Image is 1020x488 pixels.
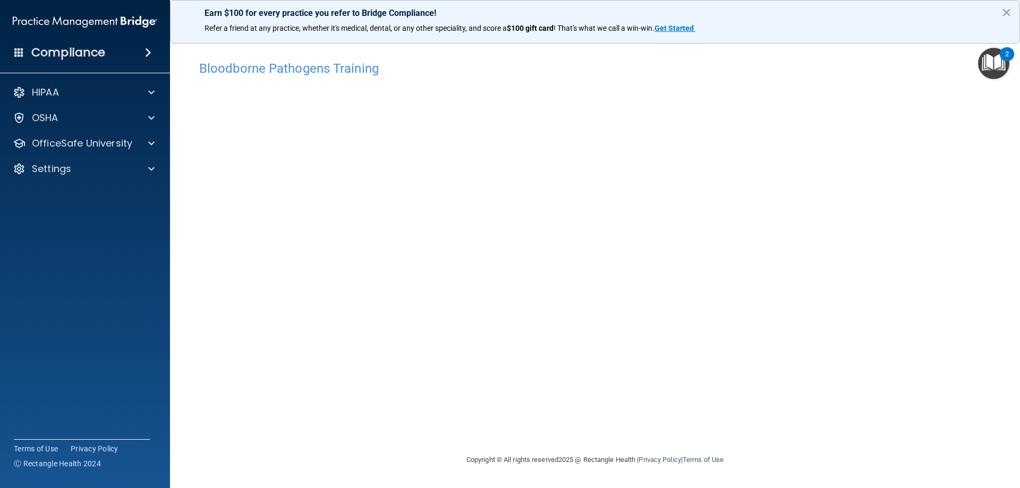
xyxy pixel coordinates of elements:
h4: Compliance [31,45,105,60]
p: OfficeSafe University [32,137,132,150]
a: Get Started [654,24,695,32]
p: OSHA [32,112,58,124]
span: ! That's what we call a win-win. [554,24,654,32]
a: OfficeSafe University [13,137,155,150]
div: 2 [1005,54,1009,68]
iframe: bbp [199,81,991,408]
span: Ⓒ Rectangle Health 2024 [14,458,101,469]
p: Settings [32,162,71,175]
h4: Bloodborne Pathogens Training [199,62,991,75]
a: Privacy Policy [71,443,118,454]
strong: Get Started [654,24,694,32]
a: Terms of Use [683,456,724,464]
img: PMB logo [13,11,157,32]
a: HIPAA [13,86,155,99]
span: Refer a friend at any practice, whether it's medical, dental, or any other speciality, and score a [205,24,507,32]
p: HIPAA [32,86,59,99]
a: Privacy Policy [639,456,681,464]
a: Settings [13,162,155,175]
strong: $100 gift card [507,24,554,32]
div: Copyright © All rights reserved 2025 @ Rectangle Health | | [401,443,789,477]
p: Earn $100 for every practice you refer to Bridge Compliance! [205,8,985,18]
a: Terms of Use [14,443,58,454]
button: Open Resource Center, 2 new notifications [978,48,1009,79]
a: OSHA [13,112,155,124]
button: Close [1001,4,1011,21]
